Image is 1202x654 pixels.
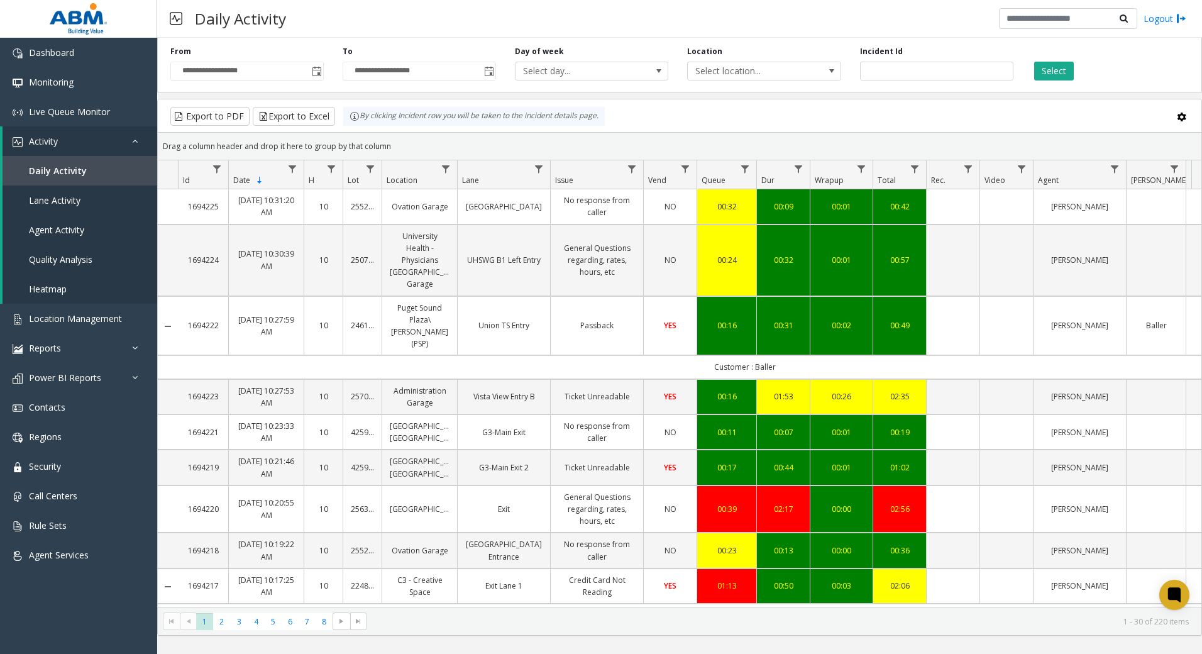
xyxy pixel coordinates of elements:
span: Security [29,460,61,472]
span: Call Centers [29,490,77,502]
a: 02:17 [764,503,802,515]
a: 10 [312,319,335,331]
a: 10 [312,503,335,515]
a: Lane Filter Menu [531,160,548,177]
a: 10 [312,545,335,557]
kendo-pager-info: 1 - 30 of 220 items [375,616,1189,627]
span: Page 1 [196,613,213,630]
label: Incident Id [860,46,903,57]
a: 25070844 [351,254,374,266]
img: pageIcon [170,3,182,34]
a: [GEOGRAPHIC_DATA] [465,201,543,213]
a: [PERSON_NAME] [1041,391,1118,402]
a: Quality Analysis [3,245,157,274]
span: Queue [702,175,725,186]
a: 1694218 [185,545,221,557]
div: Data table [158,160,1201,607]
a: 22480005 [351,580,374,592]
a: 00:19 [881,426,918,438]
a: [DATE] 10:27:53 AM [236,385,296,409]
span: Power BI Reports [29,372,101,384]
a: 00:32 [764,254,802,266]
a: Baller [1134,319,1178,331]
span: Quality Analysis [29,253,92,265]
a: H Filter Menu [323,160,340,177]
a: 00:07 [764,426,802,438]
span: Dur [761,175,775,186]
a: [DATE] 10:19:22 AM [236,538,296,562]
a: 1694225 [185,201,221,213]
button: Select [1034,62,1074,80]
a: 425980 [351,426,374,438]
span: Id [183,175,190,186]
a: 25700005 [351,391,374,402]
a: 25520029 [351,201,374,213]
a: 10 [312,254,335,266]
div: 00:42 [881,201,918,213]
a: [PERSON_NAME] [1041,426,1118,438]
div: 00:16 [705,391,749,402]
a: 00:44 [764,462,802,474]
a: 24611102 [351,319,374,331]
a: 00:09 [764,201,802,213]
span: Agent Services [29,549,89,561]
div: 00:50 [764,580,802,592]
span: Regions [29,431,62,443]
span: Page 8 [316,613,333,630]
img: logout [1176,12,1186,25]
span: Live Queue Monitor [29,106,110,118]
a: 00:36 [881,545,918,557]
div: 00:23 [705,545,749,557]
span: Select location... [688,62,810,80]
a: 00:01 [818,201,865,213]
a: [GEOGRAPHIC_DATA] Entrance [465,538,543,562]
a: 1694220 [185,503,221,515]
img: 'icon' [13,78,23,88]
a: Exit Lane 1 [465,580,543,592]
span: Rule Sets [29,519,67,531]
a: [PERSON_NAME] [1041,319,1118,331]
a: [PERSON_NAME] [1041,503,1118,515]
a: [PERSON_NAME] [1041,201,1118,213]
a: C3 - Creative Space [390,574,449,598]
span: Lot [348,175,359,186]
a: 1694222 [185,319,221,331]
span: Video [984,175,1005,186]
div: 00:17 [705,462,749,474]
a: 00:01 [818,462,865,474]
a: 01:13 [705,580,749,592]
div: 00:01 [818,254,865,266]
a: Ticket Unreadable [558,391,636,402]
a: 25630006 [351,503,374,515]
span: Page 3 [231,613,248,630]
div: 00:26 [818,391,865,402]
a: YES [651,462,689,474]
a: Union TS Entry [465,319,543,331]
a: [PERSON_NAME] [1041,580,1118,592]
a: 00:13 [764,545,802,557]
a: [DATE] 10:21:46 AM [236,455,296,479]
a: 10 [312,391,335,402]
a: [PERSON_NAME] [1041,545,1118,557]
a: 00:49 [881,319,918,331]
a: Queue Filter Menu [737,160,754,177]
a: Agent Filter Menu [1106,160,1123,177]
img: 'icon' [13,344,23,354]
a: G3-Main Exit [465,426,543,438]
label: From [170,46,191,57]
div: 01:53 [764,391,802,402]
img: infoIcon.svg [350,111,360,121]
a: Total Filter Menu [907,160,924,177]
a: General Questions regarding, rates, hours, etc [558,491,636,528]
a: General Questions regarding, rates, hours, etc [558,242,636,279]
div: Drag a column header and drop it here to group by that column [158,135,1201,157]
a: Rec. Filter Menu [960,160,977,177]
a: [DATE] 10:20:55 AM [236,497,296,521]
a: Lot Filter Menu [362,160,379,177]
a: 02:06 [881,580,918,592]
span: Wrapup [815,175,844,186]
